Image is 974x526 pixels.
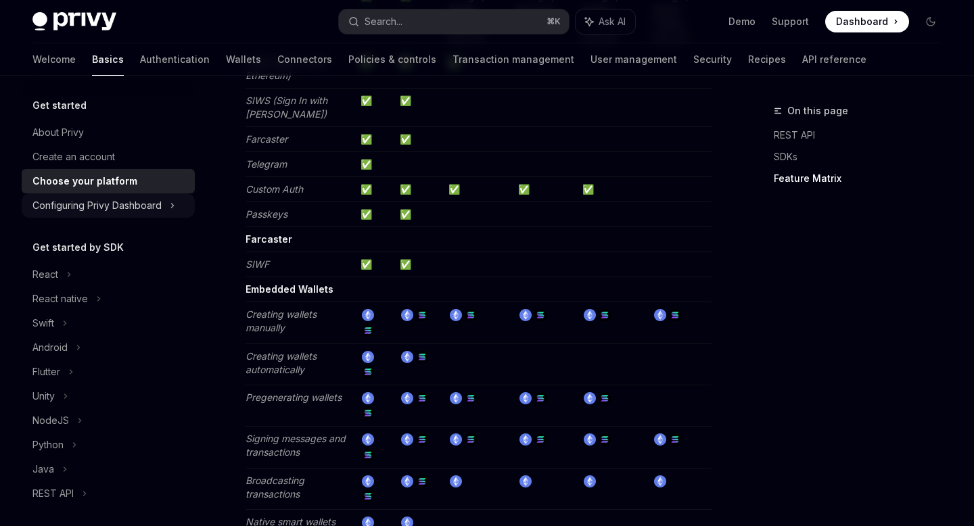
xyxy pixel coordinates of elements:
[32,173,137,189] div: Choose your platform
[32,124,84,141] div: About Privy
[401,475,413,487] img: ethereum.png
[669,309,681,321] img: solana.png
[465,433,477,446] img: solana.png
[32,412,69,429] div: NodeJS
[534,433,547,446] img: solana.png
[416,351,428,363] img: solana.png
[693,43,732,76] a: Security
[32,461,54,477] div: Java
[669,433,681,446] img: solana.png
[920,11,942,32] button: Toggle dark mode
[394,127,443,152] td: ✅
[32,388,55,404] div: Unity
[534,392,547,404] img: solana.png
[362,407,374,419] img: solana.png
[450,475,462,487] img: ethereum.png
[599,433,611,446] img: solana.png
[362,433,374,446] img: ethereum.png
[32,43,76,76] a: Welcome
[277,43,332,76] a: Connectors
[774,146,952,168] a: SDKs
[443,177,513,202] td: ✅
[362,449,374,461] img: solana.png
[519,433,532,446] img: ethereum.png
[772,15,809,28] a: Support
[365,14,402,30] div: Search...
[246,233,292,245] strong: Farcaster
[32,364,60,380] div: Flutter
[401,309,413,321] img: ethereum.png
[246,433,346,458] em: Signing messages and transactions
[246,391,342,403] em: Pregenerating wallets
[246,283,333,295] strong: Embedded Wallets
[450,392,462,404] img: ethereum.png
[246,183,303,195] em: Custom Auth
[394,202,443,227] td: ✅
[22,169,195,193] a: Choose your platform
[32,291,88,307] div: React native
[547,16,561,27] span: ⌘ K
[246,475,304,500] em: Broadcasting transactions
[394,177,443,202] td: ✅
[32,485,74,502] div: REST API
[401,433,413,446] img: ethereum.png
[654,475,666,487] img: ethereum.png
[584,475,596,487] img: ethereum.png
[450,309,462,321] img: ethereum.png
[32,437,64,453] div: Python
[362,325,374,337] img: solana.png
[513,177,577,202] td: ✅
[32,197,162,214] div: Configuring Privy Dashboard
[577,177,647,202] td: ✅
[355,127,394,152] td: ✅
[401,392,413,404] img: ethereum.png
[728,15,756,28] a: Demo
[394,252,443,277] td: ✅
[584,309,596,321] img: ethereum.png
[348,43,436,76] a: Policies & controls
[92,43,124,76] a: Basics
[32,266,58,283] div: React
[748,43,786,76] a: Recipes
[576,9,635,34] button: Ask AI
[584,392,596,404] img: ethereum.png
[519,309,532,321] img: ethereum.png
[246,158,287,170] em: Telegram
[32,339,68,356] div: Android
[22,145,195,169] a: Create an account
[362,309,374,321] img: ethereum.png
[355,177,394,202] td: ✅
[32,149,115,165] div: Create an account
[654,309,666,321] img: ethereum.png
[362,366,374,378] img: solana.png
[32,239,124,256] h5: Get started by SDK
[246,95,327,120] em: SIWS (Sign In with [PERSON_NAME])
[362,392,374,404] img: ethereum.png
[22,120,195,145] a: About Privy
[654,433,666,446] img: ethereum.png
[246,350,317,375] em: Creating wallets automatically
[355,252,394,277] td: ✅
[836,15,888,28] span: Dashboard
[355,202,394,227] td: ✅
[465,392,477,404] img: solana.png
[246,133,287,145] em: Farcaster
[226,43,261,76] a: Wallets
[32,315,54,331] div: Swift
[534,309,547,321] img: solana.png
[584,433,596,446] img: ethereum.png
[246,258,269,270] em: SIWF
[825,11,909,32] a: Dashboard
[787,103,848,119] span: On this page
[416,433,428,446] img: solana.png
[362,475,374,487] img: ethereum.png
[453,43,574,76] a: Transaction management
[802,43,866,76] a: API reference
[519,392,532,404] img: ethereum.png
[599,309,611,321] img: solana.png
[355,89,394,127] td: ✅
[599,15,626,28] span: Ask AI
[774,124,952,146] a: REST API
[362,490,374,502] img: solana.png
[246,208,287,220] em: Passkeys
